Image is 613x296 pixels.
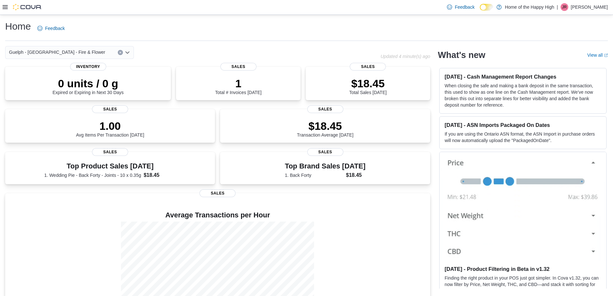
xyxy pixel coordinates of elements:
[297,119,354,138] div: Transaction Average [DATE]
[285,162,366,170] h3: Top Brand Sales [DATE]
[381,54,430,59] p: Updated 4 minute(s) ago
[70,63,106,71] span: Inventory
[587,53,608,58] a: View allExternal link
[92,148,128,156] span: Sales
[604,53,608,57] svg: External link
[44,172,141,178] dt: 1. Wedding Pie - Back Forty - Joints - 10 x 0.35g
[220,63,256,71] span: Sales
[455,4,474,10] span: Feedback
[445,131,601,144] p: If you are using the Ontario ASN format, the ASN Import in purchase orders will now automatically...
[9,48,105,56] span: Guelph - [GEOGRAPHIC_DATA] - Fire & Flower
[215,77,262,90] p: 1
[52,77,124,95] div: Expired or Expiring in Next 30 Days
[445,73,601,80] h3: [DATE] - Cash Management Report Changes
[144,171,176,179] dd: $18.45
[52,77,124,90] p: 0 units / 0 g
[557,3,558,11] p: |
[445,82,601,108] p: When closing the safe and making a bank deposit in the same transaction, this used to show as one...
[445,266,601,272] h3: [DATE] - Product Filtering in Beta in v1.32
[505,3,554,11] p: Home of the Happy High
[571,3,608,11] p: [PERSON_NAME]
[76,119,144,132] p: 1.00
[349,77,386,90] p: $18.45
[44,162,176,170] h3: Top Product Sales [DATE]
[438,50,485,60] h2: What's new
[5,20,31,33] h1: Home
[200,189,236,197] span: Sales
[562,3,567,11] span: JR
[35,22,67,35] a: Feedback
[285,172,343,178] dt: 1. Back Forty
[92,105,128,113] span: Sales
[297,119,354,132] p: $18.45
[118,50,123,55] button: Clear input
[13,4,42,10] img: Cova
[444,1,477,14] a: Feedback
[346,171,366,179] dd: $18.45
[76,119,144,138] div: Avg Items Per Transaction [DATE]
[445,122,601,128] h3: [DATE] - ASN Imports Packaged On Dates
[562,288,591,293] em: Beta Features
[480,4,493,11] input: Dark Mode
[10,211,425,219] h4: Average Transactions per Hour
[350,63,386,71] span: Sales
[45,25,65,32] span: Feedback
[215,77,262,95] div: Total # Invoices [DATE]
[561,3,568,11] div: Jazmine Rice
[307,148,343,156] span: Sales
[307,105,343,113] span: Sales
[349,77,386,95] div: Total Sales [DATE]
[125,50,130,55] button: Open list of options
